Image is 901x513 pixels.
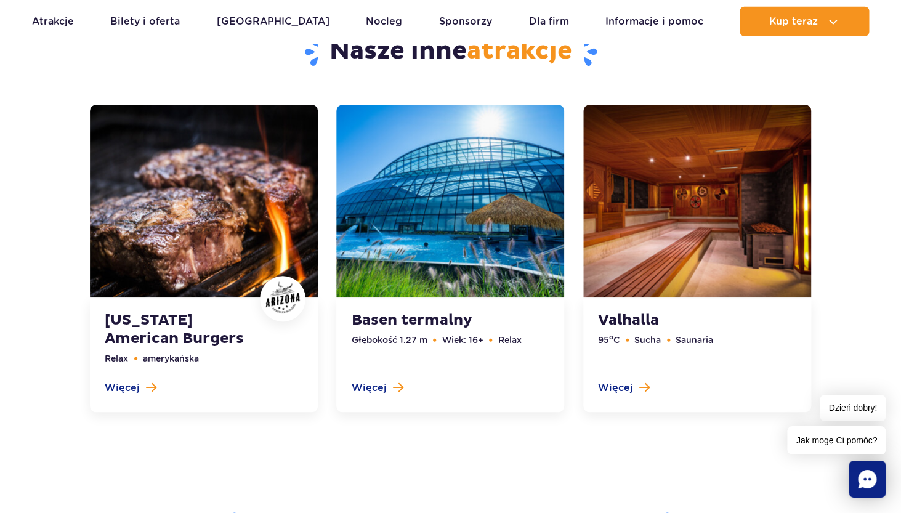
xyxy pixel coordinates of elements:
a: Dla firm [528,7,568,36]
a: Informacje i pomoc [605,7,703,36]
a: Sponsorzy [439,7,492,36]
span: Jak mogę Ci pomóc? [787,426,886,454]
a: Nocleg [366,7,402,36]
span: Kup teraz [769,16,818,27]
a: Bilety i oferta [110,7,180,36]
span: Dzień dobry! [820,395,886,421]
h3: Nasze inne [90,36,811,68]
div: Chat [849,461,886,498]
span: atrakcje [467,36,572,67]
a: [GEOGRAPHIC_DATA] [217,7,329,36]
button: Kup teraz [740,7,869,36]
a: Atrakcje [32,7,74,36]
